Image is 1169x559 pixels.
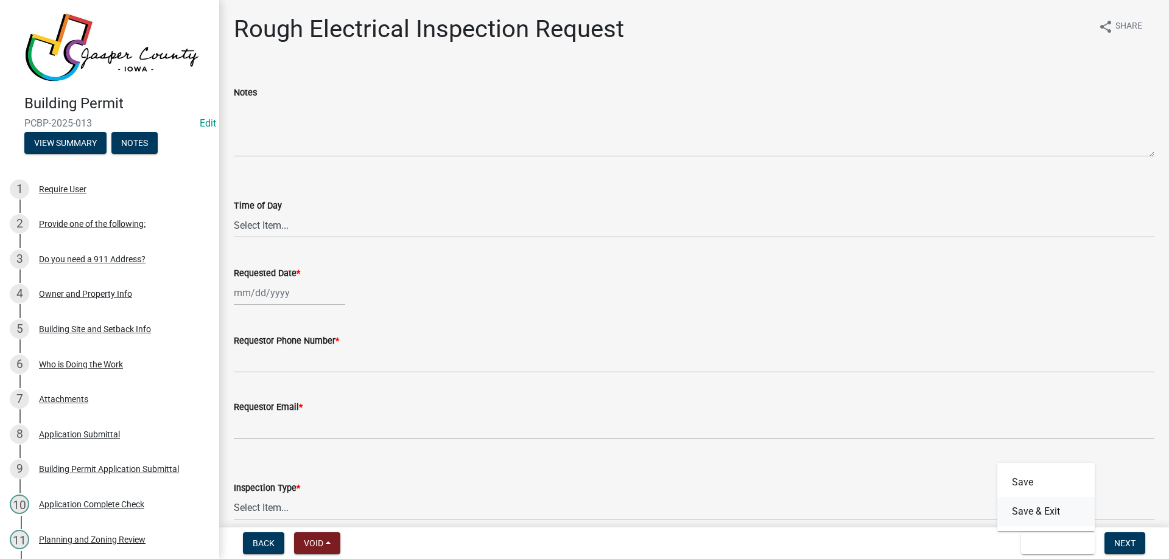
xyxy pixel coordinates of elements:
div: Do you need a 911 Address? [39,255,146,263]
button: Void [294,532,340,554]
div: 3 [10,249,29,269]
div: 7 [10,389,29,409]
h4: Building Permit [24,95,209,113]
wm-modal-confirm: Summary [24,139,107,148]
button: Save & Exit [997,497,1095,526]
wm-modal-confirm: Notes [111,139,158,148]
label: Requested Date [234,269,300,278]
div: 2 [10,214,29,234]
div: Attachments [39,395,88,403]
div: Save & Exit [997,463,1095,531]
img: Jasper County, Iowa [24,13,200,82]
button: Notes [111,132,158,154]
button: View Summary [24,132,107,154]
span: Back [253,538,275,548]
div: 10 [10,495,29,514]
span: Share [1115,19,1142,34]
button: Save [997,468,1095,497]
button: Back [243,532,284,554]
div: 6 [10,355,29,374]
span: Save & Exit [1031,538,1078,548]
span: Void [304,538,323,548]
div: Owner and Property Info [39,290,132,298]
div: Application Complete Check [39,500,144,509]
div: Building Permit Application Submittal [39,465,179,473]
label: Notes [234,89,257,97]
div: Who is Doing the Work [39,360,123,369]
div: Application Submittal [39,430,120,439]
button: Next [1104,532,1145,554]
div: 9 [10,459,29,479]
div: Require User [39,185,86,193]
h1: Rough Electrical Inspection Request [234,15,624,44]
button: shareShare [1089,15,1152,38]
div: 8 [10,425,29,444]
i: share [1098,19,1113,34]
button: Save & Exit [1021,532,1095,554]
span: PCBP-2025-013 [24,117,195,129]
div: Provide one of the following: [39,220,146,228]
wm-modal-confirm: Edit Application Number [200,117,216,129]
div: Building Site and Setback Info [39,325,151,333]
div: 1 [10,179,29,199]
label: Requestor Phone Number [234,337,339,345]
div: Planning and Zoning Review [39,535,146,544]
div: 11 [10,530,29,549]
label: Requestor Email [234,403,303,412]
a: Edit [200,117,216,129]
label: Inspection Type [234,484,300,493]
span: Next [1114,538,1136,548]
input: mm/dd/yyyy [234,280,345,305]
label: Time of Day [234,202,282,210]
div: 4 [10,284,29,304]
div: 5 [10,319,29,339]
